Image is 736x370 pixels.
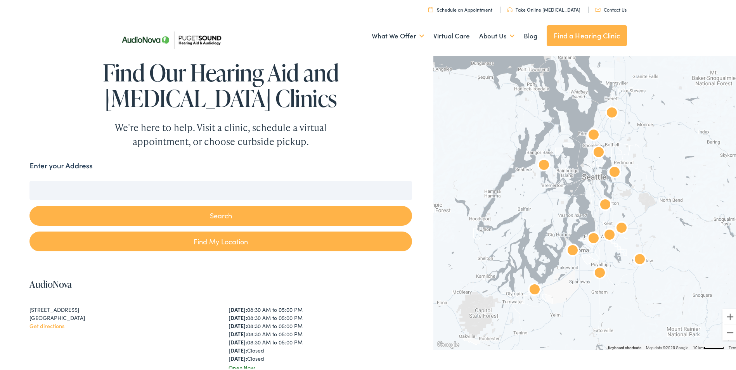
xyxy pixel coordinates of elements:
[595,6,601,10] img: utility icon
[29,58,412,109] h1: Find Our Hearing Aid and [MEDICAL_DATA] Clinics
[97,119,345,147] div: We're here to help. Visit a clinic, schedule a virtual appointment, or choose curbside pickup.
[435,338,461,348] a: Open this area in Google Maps (opens a new window)
[532,152,556,177] div: AudioNova
[524,20,537,49] a: Blog
[599,100,624,124] div: Puget Sound Hearing Aid &#038; Audiology by AudioNova
[593,192,618,216] div: AudioNova
[29,304,213,312] div: [STREET_ADDRESS]
[29,179,412,199] input: Enter your address or zip code
[581,122,606,147] div: AudioNova
[229,345,247,353] strong: [DATE]:
[507,6,513,10] img: utility icon
[595,5,627,11] a: Contact Us
[587,260,612,285] div: AudioNova
[581,225,606,250] div: AudioNova
[229,353,247,361] strong: [DATE]:
[372,20,424,49] a: What We Offer
[646,344,688,348] span: Map data ©2025 Google
[435,338,461,348] img: Google
[433,20,470,49] a: Virtual Care
[479,20,514,49] a: About Us
[560,237,585,262] div: AudioNova
[693,344,704,348] span: 10 km
[608,344,641,349] button: Keyboard shortcuts
[522,277,547,301] div: AudioNova
[602,159,627,184] div: AudioNova
[29,320,64,328] a: Get directions
[586,139,611,164] div: AudioNova
[627,246,652,271] div: AudioNova
[29,276,72,289] a: AudioNova
[229,320,247,328] strong: [DATE]:
[29,312,213,320] div: [GEOGRAPHIC_DATA]
[507,5,580,11] a: Take Online [MEDICAL_DATA]
[229,304,412,361] div: 08:30 AM to 05:00 PM 08:30 AM to 05:00 PM 08:30 AM to 05:00 PM 08:30 AM to 05:00 PM 08:30 AM to 0...
[229,329,247,336] strong: [DATE]:
[609,215,634,240] div: AudioNova
[428,5,433,10] img: utility icon
[29,159,92,170] label: Enter your Address
[229,337,247,344] strong: [DATE]:
[428,5,492,11] a: Schedule an Appointment
[547,24,627,45] a: Find a Hearing Clinic
[29,204,412,224] button: Search
[597,222,622,247] div: AudioNova
[691,343,726,348] button: Map Scale: 10 km per 48 pixels
[229,304,247,312] strong: [DATE]:
[229,312,247,320] strong: [DATE]:
[29,230,412,250] a: Find My Location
